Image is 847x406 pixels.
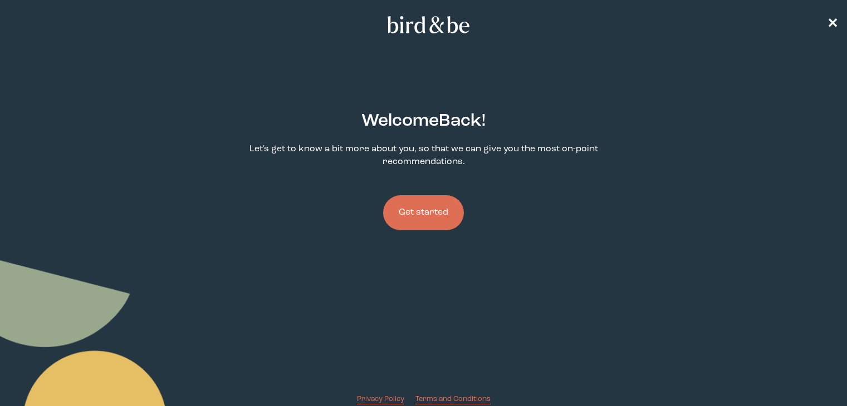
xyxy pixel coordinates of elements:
[383,195,464,230] button: Get started
[827,15,838,34] a: ✕
[383,177,464,248] a: Get started
[357,395,404,403] span: Privacy Policy
[415,395,491,403] span: Terms and Conditions
[827,18,838,31] span: ✕
[791,354,836,395] iframe: Gorgias live chat messenger
[415,394,491,404] a: Terms and Conditions
[221,143,626,169] p: Let's get to know a bit more about you, so that we can give you the most on-point recommendations.
[361,108,486,134] h2: Welcome Back !
[357,394,404,404] a: Privacy Policy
